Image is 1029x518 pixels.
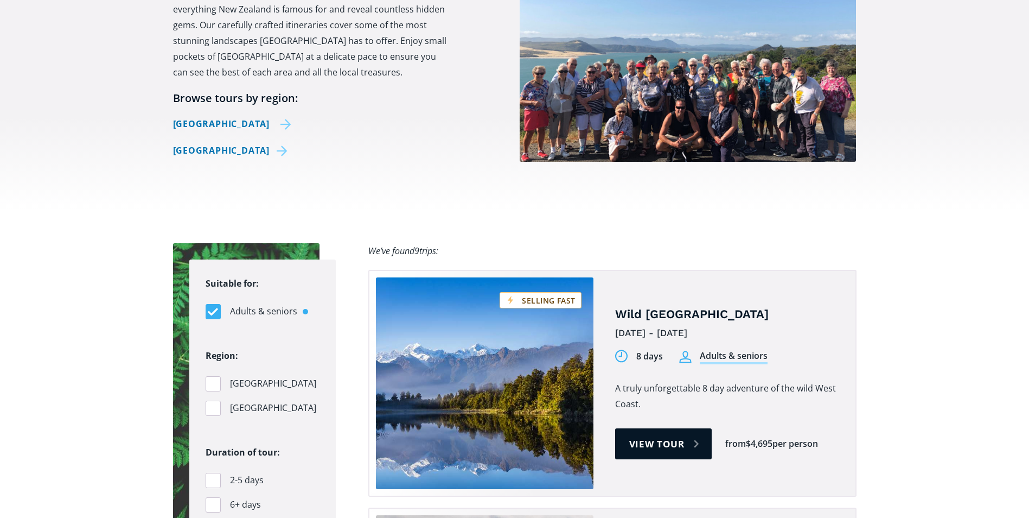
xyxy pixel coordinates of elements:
span: 2-5 days [230,473,264,488]
h6: Browse tours by region: [173,91,451,105]
div: Adults & seniors [700,350,768,364]
legend: Suitable for: [206,276,259,292]
div: days [643,350,663,363]
div: per person [772,438,818,450]
span: 9 [414,245,419,257]
div: We’ve found trips: [368,243,438,259]
div: from [725,438,746,450]
p: A truly unforgettable 8 day adventure of the wild West Coast. [615,381,839,412]
span: [GEOGRAPHIC_DATA] [230,376,316,391]
span: 6+ days [230,497,261,512]
legend: Region: [206,348,238,364]
a: [GEOGRAPHIC_DATA] [173,116,292,132]
div: 8 [636,350,641,363]
a: [GEOGRAPHIC_DATA] [173,143,292,159]
h4: Wild [GEOGRAPHIC_DATA] [615,307,839,323]
legend: Duration of tour: [206,445,280,460]
span: Adults & seniors [230,304,297,319]
div: $4,695 [746,438,772,450]
div: [DATE] - [DATE] [615,325,839,342]
a: View tour [615,428,712,459]
span: [GEOGRAPHIC_DATA] [230,401,316,415]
